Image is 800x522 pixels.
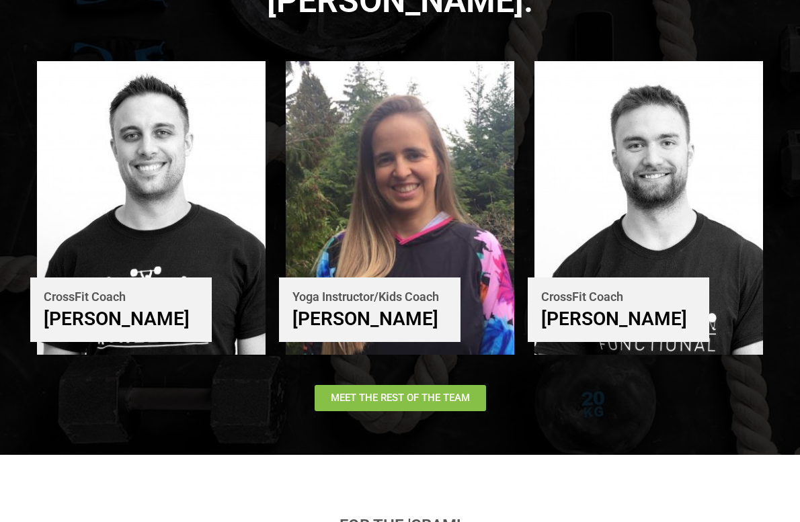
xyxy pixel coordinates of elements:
[292,291,447,303] h6: Yoga Instructor/Kids Coach
[44,308,190,330] a: [PERSON_NAME]
[37,61,266,355] img: seank
[286,61,514,355] img: bio_sarah_03
[44,291,198,303] h6: CrossFit Coach
[541,308,687,330] a: [PERSON_NAME]
[534,61,763,355] img: mikek
[331,393,470,403] span: Meet The Rest of the Team
[315,385,486,411] a: Meet The Rest of the Team
[292,308,438,330] a: [PERSON_NAME]
[541,291,696,303] h6: CrossFit Coach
